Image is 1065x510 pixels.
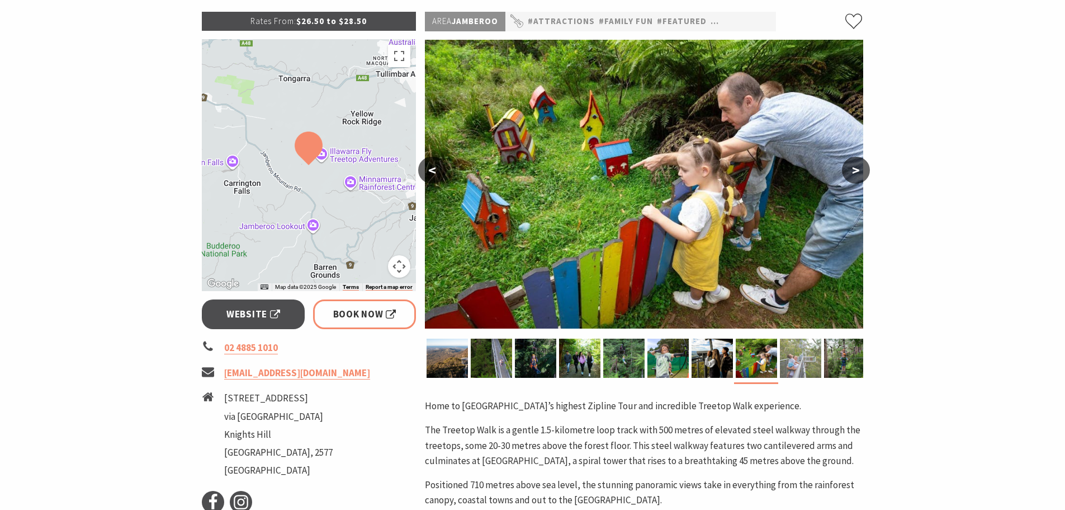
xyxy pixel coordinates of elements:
[425,12,505,31] p: Jamberoo
[471,339,512,378] img: Treetop Walk at Illawarra Fly
[224,427,333,442] li: Knights Hill
[515,339,556,378] img: Zipline Tour at Illawarra Fly
[388,255,410,278] button: Map camera controls
[250,16,296,26] span: Rates From:
[366,284,413,291] a: Report a map error
[226,307,280,322] span: Website
[333,307,396,322] span: Book Now
[388,45,410,67] button: Toggle fullscreen view
[202,12,416,31] p: $26.50 to $28.50
[202,300,305,329] a: Website
[205,277,242,291] img: Google
[343,284,359,291] a: Terms (opens in new tab)
[432,16,452,26] span: Area
[224,409,333,424] li: via [GEOGRAPHIC_DATA]
[205,277,242,291] a: Open this area in Google Maps (opens a new window)
[224,341,278,354] a: 02 4885 1010
[425,478,863,508] p: Positioned 710 metres above sea level, the stunning panoramic views take in everything from the r...
[261,283,268,291] button: Keyboard shortcuts
[603,339,645,378] img: Zipline Tour at Illawarra Fly Treetop Adventures
[224,367,370,380] a: [EMAIL_ADDRESS][DOMAIN_NAME]
[313,300,416,329] a: Book Now
[657,15,707,29] a: #Featured
[224,391,333,406] li: [STREET_ADDRESS]
[780,339,821,378] img: Treetop Walk at Illawarra Fly Treetop Adventures
[425,423,863,469] p: The Treetop Walk is a gentle 1.5-kilometre loop track with 500 metres of elevated steel walkway t...
[647,339,689,378] img: Archery at Illawarra Fly Treetop Adventures
[692,339,733,378] img: Treetop Walk at Illawarra Fly Treetop Adventures
[275,284,336,290] span: Map data ©2025 Google
[736,339,777,378] img: Enchanted Forest at Illawarra Fly Treetop Adventures
[425,40,863,329] img: Enchanted Forest at Illawarra Fly Treetop Adventures
[224,463,333,478] li: [GEOGRAPHIC_DATA]
[528,15,595,29] a: #Attractions
[425,399,863,414] p: Home to [GEOGRAPHIC_DATA]’s highest Zipline Tour and incredible Treetop Walk experience.
[599,15,653,29] a: #Family Fun
[842,157,870,184] button: >
[559,339,600,378] img: Illawarra Fly
[418,157,446,184] button: <
[427,339,468,378] img: Knights Tower at Illawarra Fly
[711,15,782,29] a: #Nature Walks
[224,445,333,460] li: [GEOGRAPHIC_DATA], 2577
[824,339,865,378] img: Zipline Tour suspension bridge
